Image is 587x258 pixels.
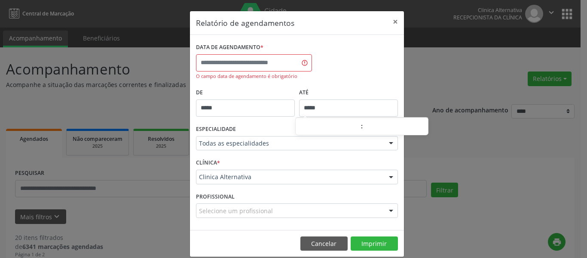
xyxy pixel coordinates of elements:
button: Close [387,11,404,32]
span: Todas as especialidades [199,139,380,148]
label: ATÉ [299,86,398,99]
label: De [196,86,295,99]
button: Cancelar [300,236,348,251]
span: : [361,118,363,135]
span: Clinica Alternativa [199,173,380,181]
button: Imprimir [351,236,398,251]
h5: Relatório de agendamentos [196,17,294,28]
label: ESPECIALIDADE [196,123,236,136]
label: PROFISSIONAL [196,190,235,204]
span: Selecione um profissional [199,206,273,215]
label: DATA DE AGENDAMENTO [196,41,263,54]
input: Minute [363,118,428,136]
div: O campo data de agendamento é obrigatório [196,73,312,80]
label: CLÍNICA [196,156,220,170]
input: Hour [296,118,361,136]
